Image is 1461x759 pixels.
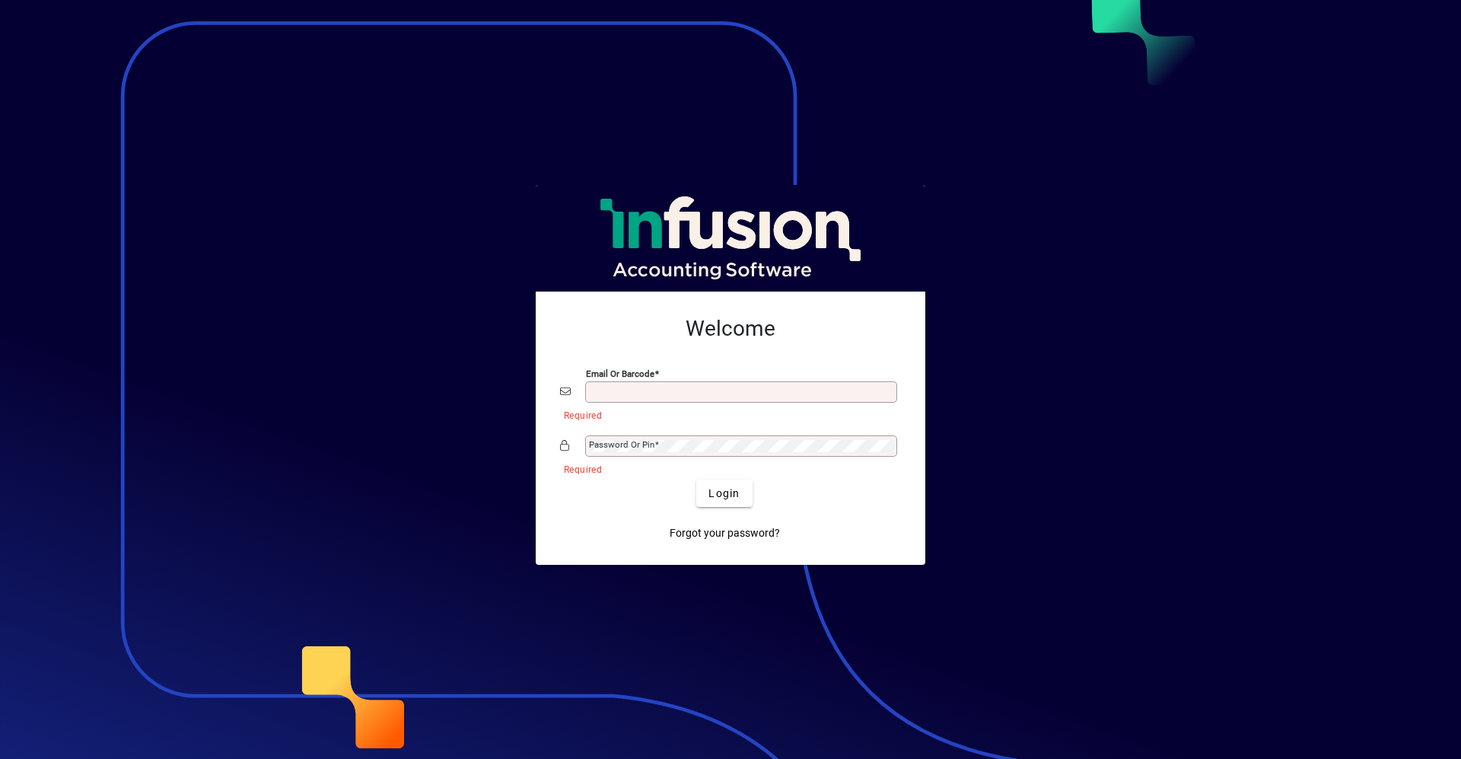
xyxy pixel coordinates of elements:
[586,368,654,379] mat-label: Email or Barcode
[564,407,889,423] mat-error: Required
[670,525,780,541] span: Forgot your password?
[664,519,786,547] a: Forgot your password?
[564,461,889,477] mat-error: Required
[696,480,752,507] button: Login
[560,316,901,342] h2: Welcome
[589,439,654,450] mat-label: Password or Pin
[708,486,740,502] span: Login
